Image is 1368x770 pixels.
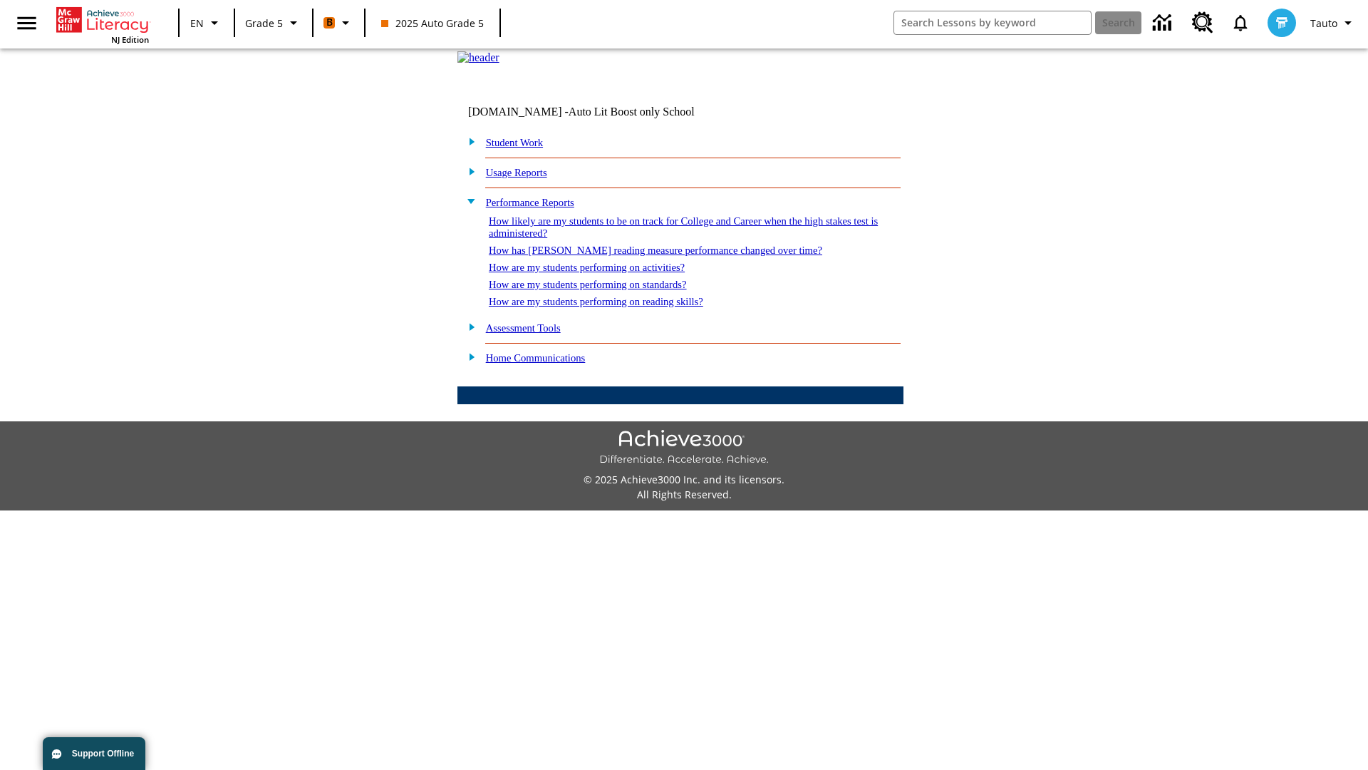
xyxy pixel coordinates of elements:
span: NJ Edition [111,34,149,45]
span: Tauto [1310,16,1337,31]
span: EN [190,16,204,31]
span: 2025 Auto Grade 5 [381,16,484,31]
a: Data Center [1144,4,1183,43]
a: Resource Center, Will open in new tab [1183,4,1222,42]
a: How has [PERSON_NAME] reading measure performance changed over time? [489,245,822,256]
td: [DOMAIN_NAME] - [468,106,730,118]
button: Grade: Grade 5, Select a grade [239,10,308,36]
span: Support Offline [72,749,134,759]
img: plus.gif [461,165,476,178]
img: header [457,51,499,64]
nobr: Auto Lit Boost only School [569,106,695,118]
span: B [326,14,333,31]
img: plus.gif [461,135,476,148]
img: plus.gif [461,350,476,363]
button: Select a new avatar [1259,4,1305,41]
a: How are my students performing on reading skills? [489,296,703,307]
img: minus.gif [461,195,476,207]
img: avatar image [1268,9,1296,37]
button: Language: EN, Select a language [184,10,229,36]
img: plus.gif [461,320,476,333]
div: Home [56,4,149,45]
button: Support Offline [43,737,145,770]
img: Achieve3000 Differentiate Accelerate Achieve [599,430,769,466]
button: Boost Class color is orange. Change class color [318,10,360,36]
input: search field [894,11,1091,34]
a: Performance Reports [486,197,574,208]
a: How are my students performing on standards? [489,279,687,290]
a: Student Work [486,137,543,148]
a: How are my students performing on activities? [489,262,685,273]
button: Profile/Settings [1305,10,1362,36]
span: Grade 5 [245,16,283,31]
button: Open side menu [6,2,48,44]
a: How likely are my students to be on track for College and Career when the high stakes test is adm... [489,215,878,239]
a: Assessment Tools [486,322,561,334]
a: Usage Reports [486,167,547,178]
a: Home Communications [486,352,586,364]
a: Notifications [1222,4,1259,41]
